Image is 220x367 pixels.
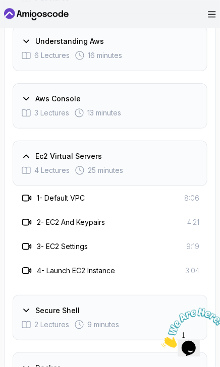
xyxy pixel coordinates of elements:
[13,83,207,129] button: Aws Console3 Lectures 13 minutes
[35,94,81,104] h3: Aws Console
[37,241,88,252] h3: 3 - EC2 Settings
[34,108,69,118] span: 3 Lectures
[13,141,207,186] button: Ec2 Virtual Servers4 Lectures 25 minutes
[35,305,80,316] h3: Secure Shell
[4,4,8,13] span: 1
[88,165,123,175] span: 25 minutes
[186,241,199,252] span: 9:19
[34,50,70,60] span: 6 Lectures
[35,151,102,161] h3: Ec2 Virtual Servers
[37,217,105,227] h3: 2 - EC2 And Keypairs
[4,4,67,44] img: Chat attention grabber
[88,50,122,60] span: 16 minutes
[187,217,199,227] span: 4:21
[87,320,119,330] span: 9 minutes
[35,36,104,46] h3: Understanding Aws
[157,304,220,352] iframe: chat widget
[87,108,121,118] span: 13 minutes
[13,295,207,340] button: Secure Shell2 Lectures 9 minutes
[184,193,199,203] span: 8:06
[37,266,115,276] h3: 4 - Launch EC2 Instance
[37,193,85,203] h3: 1 - Default VPC
[34,320,69,330] span: 2 Lectures
[185,266,199,276] span: 3:04
[34,165,70,175] span: 4 Lectures
[13,26,207,71] button: Understanding Aws6 Lectures 16 minutes
[208,11,216,18] button: Open Menu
